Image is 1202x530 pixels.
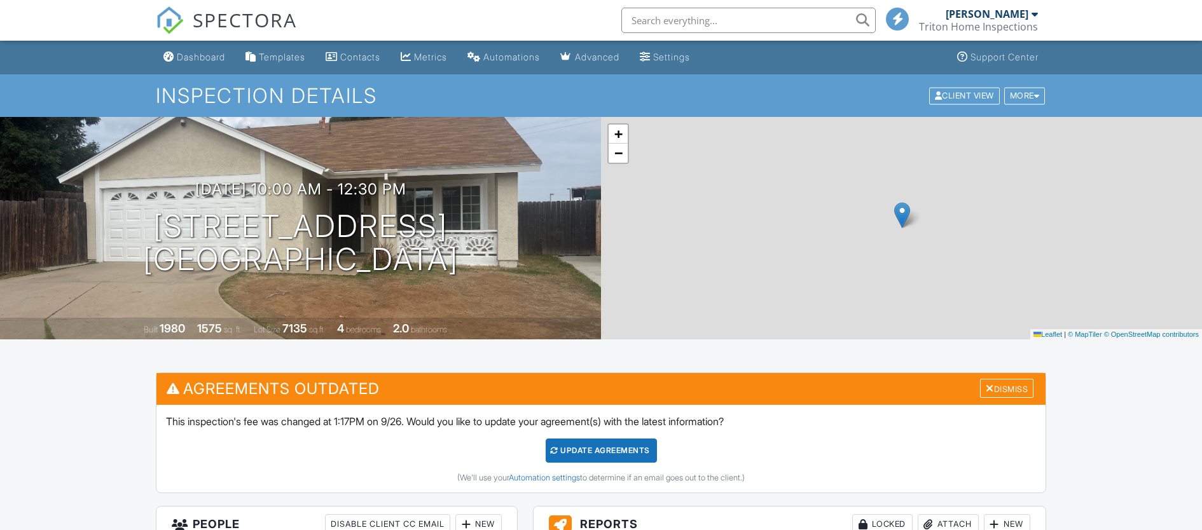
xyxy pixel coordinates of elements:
[156,17,297,44] a: SPECTORA
[224,325,242,334] span: sq. ft.
[166,473,1036,483] div: (We'll use your to determine if an email goes out to the client.)
[980,379,1033,398] div: Dismiss
[193,6,297,33] span: SPECTORA
[509,473,580,482] a: Automation settings
[340,51,380,62] div: Contacts
[653,51,690,62] div: Settings
[929,87,1000,104] div: Client View
[177,51,225,62] div: Dashboard
[1068,330,1102,338] a: © MapTiler
[143,210,459,277] h1: [STREET_ADDRESS] [GEOGRAPHIC_DATA]
[160,322,185,335] div: 1980
[575,51,619,62] div: Advanced
[282,322,307,335] div: 7135
[1064,330,1066,338] span: |
[483,51,540,62] div: Automations
[195,180,406,198] h3: [DATE] 10:00 am - 12:30 pm
[952,46,1044,69] a: Support Center
[946,8,1028,20] div: [PERSON_NAME]
[1104,330,1199,338] a: © OpenStreetMap contributors
[321,46,385,69] a: Contacts
[414,51,447,62] div: Metrics
[156,85,1046,107] h1: Inspection Details
[254,325,280,334] span: Lot Size
[555,46,625,69] a: Advanced
[635,46,695,69] a: Settings
[337,322,344,335] div: 4
[1033,330,1062,338] a: Leaflet
[462,46,545,69] a: Automations (Basic)
[614,126,623,142] span: +
[259,51,305,62] div: Templates
[894,202,910,228] img: Marker
[928,90,1003,100] a: Client View
[609,125,628,144] a: Zoom in
[309,325,325,334] span: sq.ft.
[393,322,409,335] div: 2.0
[1004,87,1046,104] div: More
[158,46,230,69] a: Dashboard
[614,145,623,161] span: −
[156,373,1046,404] h3: Agreements Outdated
[346,325,381,334] span: bedrooms
[240,46,310,69] a: Templates
[919,20,1038,33] div: Triton Home Inspections
[609,144,628,163] a: Zoom out
[144,325,158,334] span: Built
[156,405,1046,493] div: This inspection's fee was changed at 1:17PM on 9/26. Would you like to update your agreement(s) w...
[546,438,657,463] div: Update Agreements
[971,51,1039,62] div: Support Center
[197,322,222,335] div: 1575
[156,6,184,34] img: The Best Home Inspection Software - Spectora
[621,8,876,33] input: Search everything...
[396,46,452,69] a: Metrics
[411,325,447,334] span: bathrooms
